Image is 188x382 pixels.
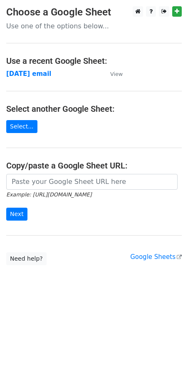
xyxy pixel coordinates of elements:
[6,22,182,30] p: Use one of the options below...
[102,70,123,78] a: View
[6,161,182,171] h4: Copy/paste a Google Sheet URL:
[6,208,27,221] input: Next
[6,120,37,133] a: Select...
[6,56,182,66] h4: Use a recent Google Sheet:
[130,253,182,261] a: Google Sheets
[6,252,47,265] a: Need help?
[6,174,178,190] input: Paste your Google Sheet URL here
[6,70,52,78] a: [DATE] email
[110,71,123,77] small: View
[6,104,182,114] h4: Select another Google Sheet:
[6,191,92,198] small: Example: [URL][DOMAIN_NAME]
[6,6,182,18] h3: Choose a Google Sheet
